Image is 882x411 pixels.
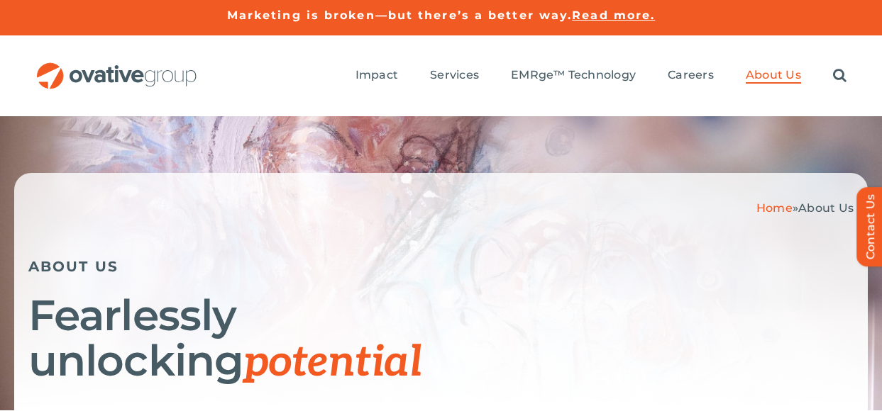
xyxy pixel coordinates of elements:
[511,68,636,84] a: EMRge™ Technology
[243,337,421,388] span: potential
[28,293,854,385] h1: Fearlessly unlocking
[355,53,847,98] nav: Menu
[430,68,479,82] span: Services
[572,9,655,22] a: Read more.
[430,68,479,84] a: Services
[227,9,573,22] a: Marketing is broken—but there’s a better way.
[668,68,714,82] span: Careers
[35,61,198,74] a: OG_Full_horizontal_RGB
[511,68,636,82] span: EMRge™ Technology
[355,68,398,82] span: Impact
[668,68,714,84] a: Careers
[746,68,801,84] a: About Us
[746,68,801,82] span: About Us
[798,201,854,215] span: About Us
[28,258,854,275] h5: ABOUT US
[833,68,847,84] a: Search
[756,201,793,215] a: Home
[355,68,398,84] a: Impact
[756,201,854,215] span: »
